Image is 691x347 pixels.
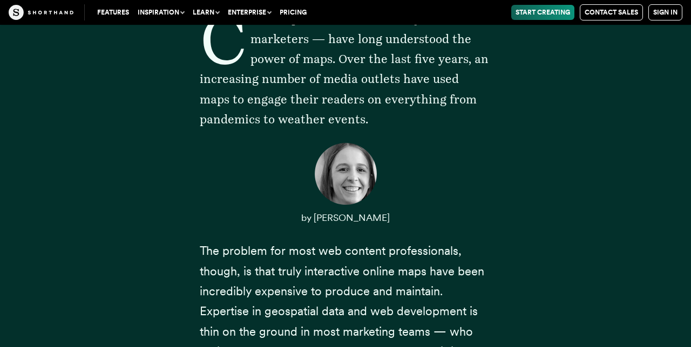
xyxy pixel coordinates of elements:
button: Enterprise [223,5,275,20]
a: Pricing [275,5,311,20]
img: The Craft [9,5,73,20]
a: Contact Sales [580,4,643,20]
button: Learn [188,5,223,20]
p: by [PERSON_NAME] [200,207,491,228]
a: Sign in [648,4,682,20]
a: Start Creating [511,5,574,20]
span: Content professionals — from journalists to marketers — have long understood the power of maps. O... [200,11,490,126]
a: Features [93,5,133,20]
button: Inspiration [133,5,188,20]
